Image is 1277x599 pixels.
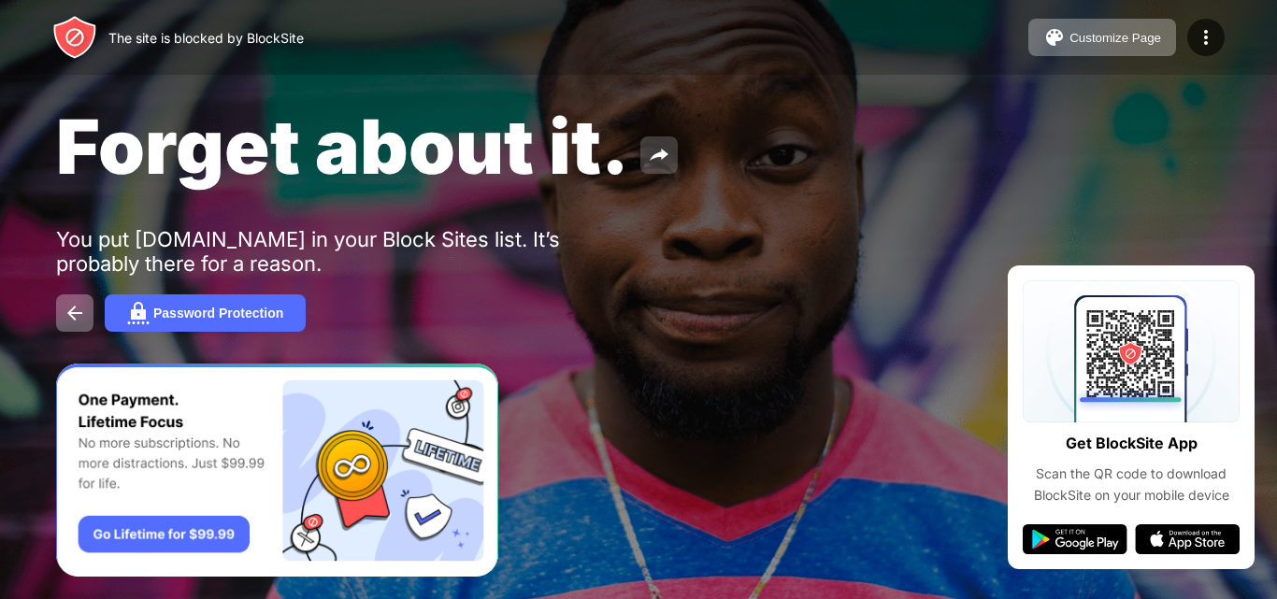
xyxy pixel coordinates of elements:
[52,15,97,60] img: header-logo.svg
[1195,26,1217,49] img: menu-icon.svg
[127,302,150,324] img: password.svg
[1023,464,1240,506] div: Scan the QR code to download BlockSite on your mobile device
[1135,524,1240,554] img: app-store.svg
[108,30,304,46] div: The site is blocked by BlockSite
[1069,31,1161,45] div: Customize Page
[1028,19,1176,56] button: Customize Page
[1023,524,1127,554] img: google-play.svg
[56,227,634,276] div: You put [DOMAIN_NAME] in your Block Sites list. It’s probably there for a reason.
[1066,430,1198,457] div: Get BlockSite App
[648,144,670,166] img: share.svg
[153,306,283,321] div: Password Protection
[64,302,86,324] img: back.svg
[1043,26,1066,49] img: pallet.svg
[56,101,629,192] span: Forget about it.
[56,364,498,578] iframe: Banner
[105,294,306,332] button: Password Protection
